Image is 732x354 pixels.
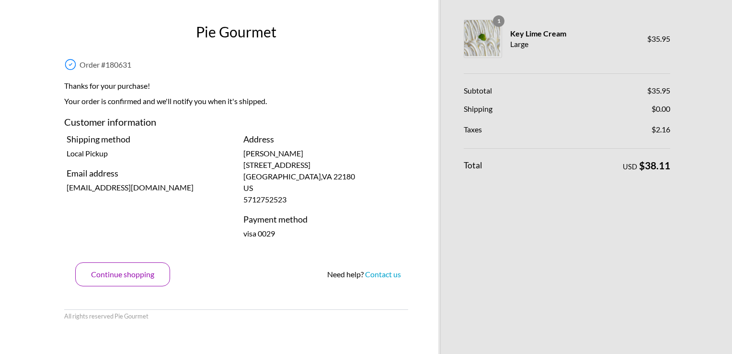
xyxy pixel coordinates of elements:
span: 5712752523 [243,195,286,204]
h4: Payment method [243,213,406,226]
span: 22180 [333,172,355,181]
p: Your order is confirmed and we'll notify you when it's shipped. [64,95,408,111]
h1: Pie Gourmet [62,21,411,43]
div: Need help? [327,269,401,280]
span: 1 [493,15,504,27]
span: [PERSON_NAME] [243,149,303,158]
h2: Thanks for your purchase! [64,80,408,95]
li: All rights reserved Pie Gourmet [64,312,149,321]
img: Key Lime Cream [464,20,500,56]
h4: Shipping method [67,133,229,146]
h4: Address [243,133,406,146]
button: Continue shopping [75,262,170,286]
a: Contact us [365,270,401,279]
span: Order # 180631 [80,60,131,69]
p: Local Pickup [67,148,229,159]
span: US [243,183,253,192]
span: [GEOGRAPHIC_DATA] , VA [243,172,355,181]
p: [EMAIL_ADDRESS][DOMAIN_NAME] [67,182,229,193]
h3: Customer information [64,115,408,133]
span: [STREET_ADDRESS] [243,160,310,169]
p: visa 0029 [243,228,406,239]
h4: Email address [67,167,229,180]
